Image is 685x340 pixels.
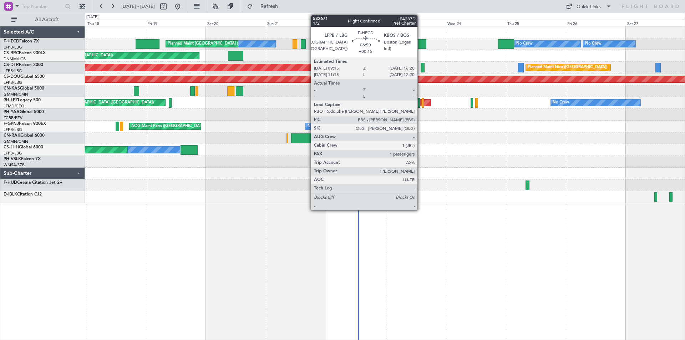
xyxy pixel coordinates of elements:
[4,103,24,109] a: LFMD/CEQ
[4,110,44,114] a: 9H-YAAGlobal 5000
[4,127,22,132] a: LFPB/LBG
[4,63,19,67] span: CS-DTR
[4,86,44,91] a: CN-KASGlobal 5000
[4,75,20,79] span: CS-DOU
[53,97,154,108] div: Planned [GEOGRAPHIC_DATA] ([GEOGRAPHIC_DATA])
[4,39,39,44] a: F-HECDFalcon 7X
[4,45,22,50] a: LFPB/LBG
[4,192,17,197] span: D-IBLK
[528,62,607,73] div: Planned Maint Nice ([GEOGRAPHIC_DATA])
[86,14,98,20] div: [DATE]
[4,181,62,185] a: F-HIJDCessna Citation Jet 2+
[308,121,324,132] div: No Crew
[352,97,410,108] div: AOG Maint Cannes (Mandelieu)
[4,157,41,161] a: 9H-VSLKFalcon 7X
[266,20,326,26] div: Sun 21
[4,115,22,121] a: FCBB/BZV
[446,20,506,26] div: Wed 24
[326,20,386,26] div: Mon 22
[506,20,566,26] div: Thu 25
[4,110,20,114] span: 9H-YAA
[4,139,28,144] a: GMMN/CMN
[553,97,569,108] div: No Crew
[4,75,45,79] a: CS-DOUGlobal 6500
[4,51,46,55] a: CS-RRCFalcon 900LX
[86,20,146,26] div: Thu 18
[4,133,45,138] a: CN-RAKGlobal 6000
[4,86,20,91] span: CN-KAS
[4,145,19,149] span: CS-JHH
[4,145,43,149] a: CS-JHHGlobal 6000
[19,17,75,22] span: All Aircraft
[4,122,19,126] span: F-GPNJ
[206,20,266,26] div: Sat 20
[121,3,155,10] span: [DATE] - [DATE]
[4,98,41,102] a: 9H-LPZLegacy 500
[4,39,19,44] span: F-HECD
[22,1,63,12] input: Trip Number
[566,20,626,26] div: Fri 26
[4,68,22,73] a: LFPB/LBG
[562,1,615,12] button: Quick Links
[254,4,284,9] span: Refresh
[4,63,43,67] a: CS-DTRFalcon 2000
[4,92,28,97] a: GMMN/CMN
[585,39,602,49] div: No Crew
[4,51,19,55] span: CS-RRC
[4,151,22,156] a: LFPB/LBG
[4,162,25,168] a: WMSA/SZB
[146,20,206,26] div: Fri 19
[8,14,77,25] button: All Aircraft
[4,181,17,185] span: F-HIJD
[4,192,42,197] a: D-IBLKCitation CJ2
[4,133,20,138] span: CN-RAK
[386,20,446,26] div: Tue 23
[4,157,21,161] span: 9H-VSLK
[4,80,22,85] a: LFPB/LBG
[131,121,206,132] div: AOG Maint Paris ([GEOGRAPHIC_DATA])
[4,98,18,102] span: 9H-LPZ
[577,4,601,11] div: Quick Links
[244,1,286,12] button: Refresh
[516,39,533,49] div: No Crew
[4,122,46,126] a: F-GPNJFalcon 900EX
[168,39,280,49] div: Planned Maint [GEOGRAPHIC_DATA] ([GEOGRAPHIC_DATA])
[4,56,26,62] a: DNMM/LOS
